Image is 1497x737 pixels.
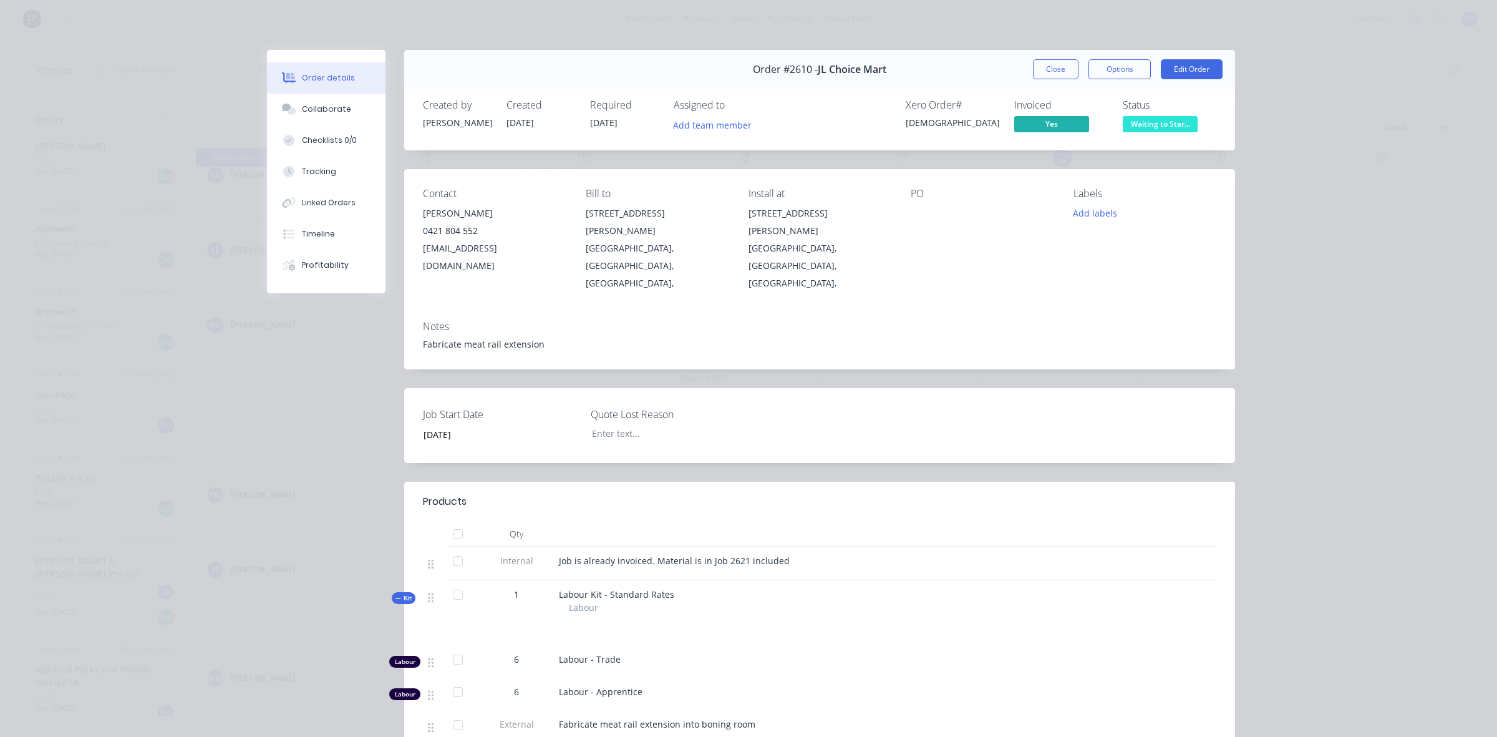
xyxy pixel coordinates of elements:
span: Labour [569,601,598,614]
div: Timeline [302,228,335,240]
span: 6 [514,685,519,698]
div: [STREET_ADDRESS][PERSON_NAME][GEOGRAPHIC_DATA], [GEOGRAPHIC_DATA], [GEOGRAPHIC_DATA], [586,205,729,292]
div: [PERSON_NAME]0421 804 552[EMAIL_ADDRESS][DOMAIN_NAME] [423,205,566,275]
div: Status [1123,99,1216,111]
div: [GEOGRAPHIC_DATA], [GEOGRAPHIC_DATA], [GEOGRAPHIC_DATA], [586,240,729,292]
div: PO [911,188,1054,200]
button: Checklists 0/0 [267,125,385,156]
div: [STREET_ADDRESS][PERSON_NAME][GEOGRAPHIC_DATA], [GEOGRAPHIC_DATA], [GEOGRAPHIC_DATA], [748,205,891,292]
button: Waiting to Star... [1123,116,1198,135]
div: Install at [748,188,891,200]
div: Bill to [586,188,729,200]
button: Add team member [674,116,758,133]
span: External [484,718,549,731]
span: Kit [395,593,412,603]
div: Created by [423,99,492,111]
span: Fabricate meat rail extension into boning room [559,718,755,730]
button: Tracking [267,156,385,187]
div: Fabricate meat rail extension [423,338,1216,351]
div: Contact [423,188,566,200]
label: Quote Lost Reason [591,407,747,422]
div: Products [423,494,467,509]
div: Linked Orders [302,197,356,208]
div: [PERSON_NAME] [423,205,566,222]
button: Close [1033,59,1078,79]
div: Tracking [302,166,336,177]
label: Job Start Date [423,407,579,422]
div: [GEOGRAPHIC_DATA], [GEOGRAPHIC_DATA], [GEOGRAPHIC_DATA], [748,240,891,292]
button: Profitability [267,250,385,281]
span: JL Choice Mart [818,64,886,76]
div: [EMAIL_ADDRESS][DOMAIN_NAME] [423,240,566,275]
button: Add team member [667,116,758,133]
span: Labour Kit - Standard Rates [559,588,674,600]
button: Add labels [1067,205,1124,222]
div: [DEMOGRAPHIC_DATA] [906,116,999,129]
span: 6 [514,653,519,666]
div: 0421 804 552 [423,222,566,240]
div: [STREET_ADDRESS][PERSON_NAME] [748,205,891,240]
span: [DATE] [590,117,618,129]
input: Enter date [415,425,570,444]
div: Order details [302,72,355,84]
div: Qty [479,522,554,547]
button: Timeline [267,218,385,250]
div: Labour [389,688,420,700]
div: Required [590,99,659,111]
button: Order details [267,62,385,94]
div: [PERSON_NAME] [423,116,492,129]
span: Internal [484,554,549,567]
span: [DATE] [506,117,534,129]
span: Labour - Trade [559,653,621,665]
span: Yes [1014,116,1089,132]
div: [STREET_ADDRESS][PERSON_NAME] [586,205,729,240]
div: Created [506,99,575,111]
div: Kit [392,592,415,604]
div: Xero Order # [906,99,999,111]
button: Linked Orders [267,187,385,218]
div: Checklists 0/0 [302,135,357,146]
span: 1 [514,588,519,601]
span: Job is already invoiced. Material is in Job 2621 included [559,555,790,567]
div: Labels [1073,188,1216,200]
button: Options [1088,59,1151,79]
span: Order #2610 - [753,64,818,76]
span: Labour - Apprentice [559,686,642,698]
div: Invoiced [1014,99,1108,111]
button: Edit Order [1161,59,1223,79]
div: Collaborate [302,104,351,115]
div: Assigned to [674,99,798,111]
span: Waiting to Star... [1123,116,1198,132]
div: Profitability [302,260,349,271]
button: Collaborate [267,94,385,125]
div: Notes [423,321,1216,333]
div: Labour [389,656,420,668]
